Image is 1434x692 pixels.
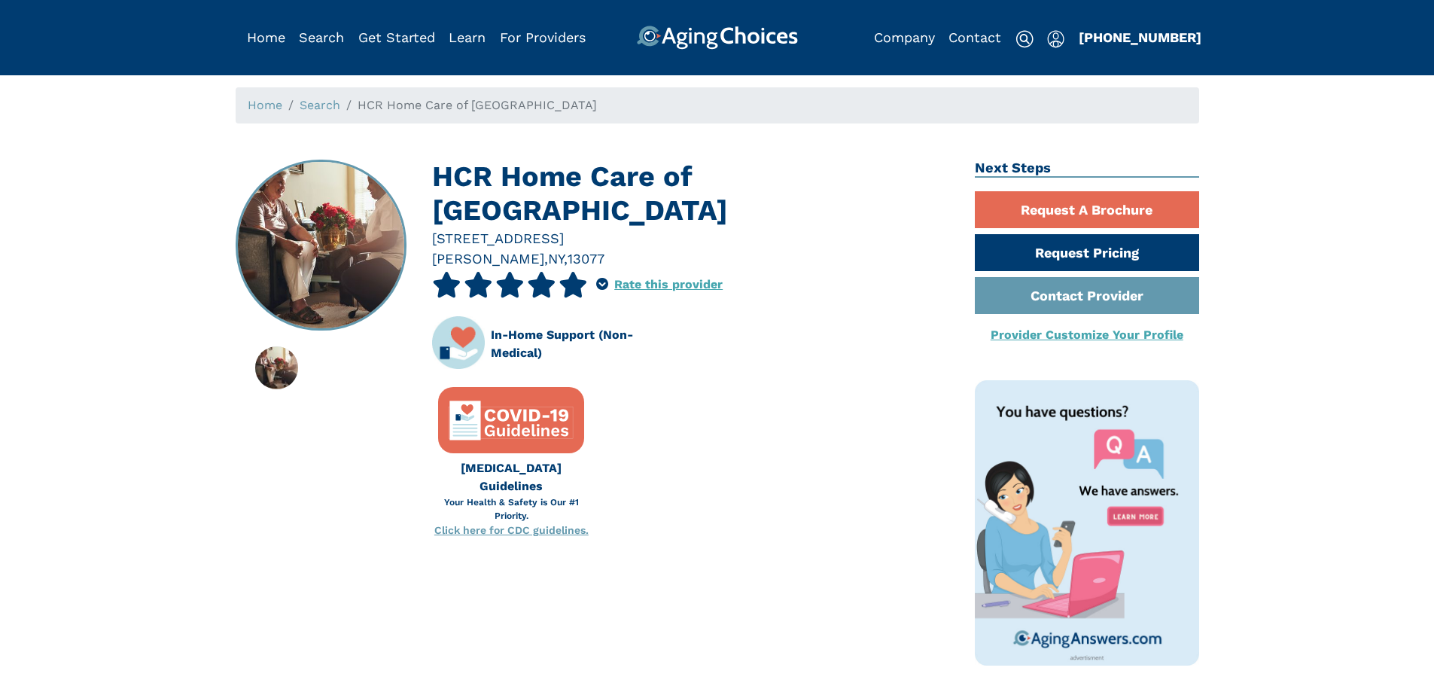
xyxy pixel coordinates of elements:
span: , [544,251,548,267]
div: 13077 [568,248,604,269]
a: Rate this provider [614,277,723,291]
div: [MEDICAL_DATA] Guidelines [432,459,590,495]
span: HCR Home Care of [GEOGRAPHIC_DATA] [358,98,597,112]
img: HCR Home Care of Cortland County [255,346,298,389]
h1: HCR Home Care of [GEOGRAPHIC_DATA] [432,160,952,228]
a: Contact Provider [975,277,1199,314]
a: Learn [449,29,486,45]
a: Home [248,98,282,112]
a: Search [300,98,340,112]
a: For Providers [500,29,586,45]
div: Popover trigger [1047,26,1064,50]
a: [PHONE_NUMBER] [1079,29,1201,45]
a: Request A Brochure [975,191,1199,228]
a: Get Started [358,29,435,45]
div: Popover trigger [596,272,608,297]
a: Home [247,29,285,45]
img: You have questions? We have answers. AgingAnswers. [975,380,1199,666]
a: Contact [948,29,1001,45]
a: Search [299,29,344,45]
img: user-icon.svg [1047,30,1064,48]
a: Provider Customize Your Profile [991,328,1183,342]
img: HCR Home Care of Cortland County [236,161,405,330]
a: Company [874,29,935,45]
div: [STREET_ADDRESS] [432,228,952,248]
nav: breadcrumb [236,87,1199,123]
div: Your Health & Safety is Our #1 Priority. [432,495,590,523]
h2: Next Steps [975,160,1199,178]
img: search-icon.svg [1015,30,1034,48]
div: Click here for CDC guidelines. [432,523,590,538]
img: AgingChoices [636,26,797,50]
span: , [564,251,568,267]
span: NY [548,251,564,267]
div: Popover trigger [299,26,344,50]
a: Request Pricing [975,234,1199,271]
img: covid-top-default.svg [447,396,575,445]
span: [PERSON_NAME] [432,251,544,267]
div: In-Home Support (Non-Medical) [491,326,680,362]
